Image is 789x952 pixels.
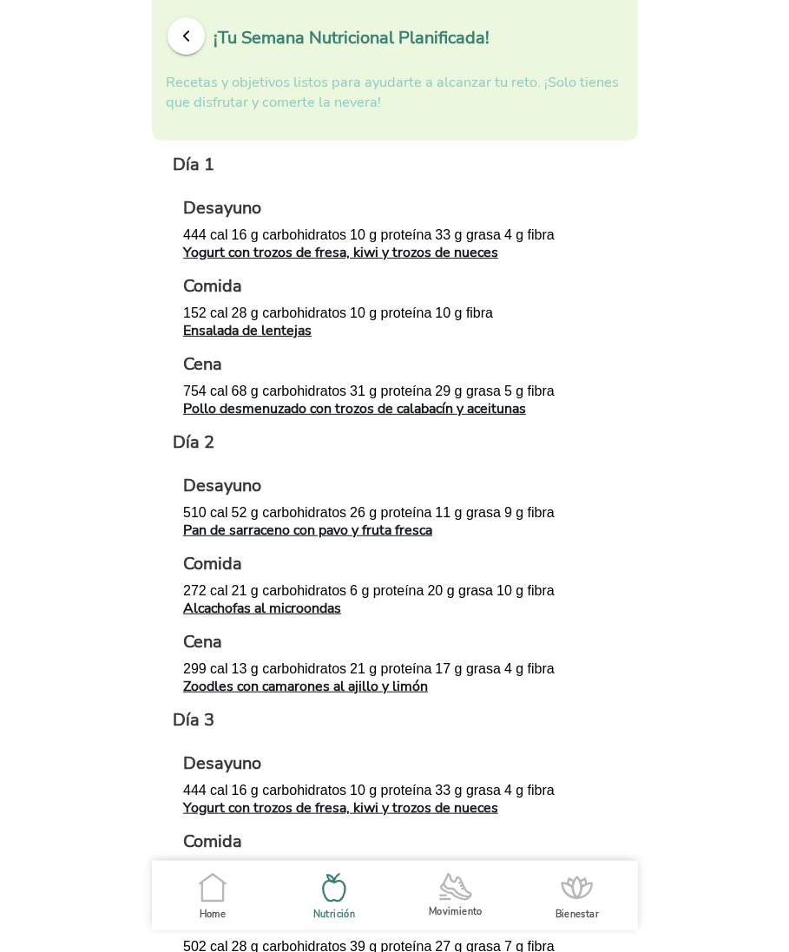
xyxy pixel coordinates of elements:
[231,661,346,677] span: 13 g carbohidratos
[183,476,617,496] h5: Desayuno
[183,505,228,521] span: 510 cal
[183,831,617,852] h5: Comida
[183,305,228,321] span: 152 cal
[435,783,501,798] span: 33 g grasa
[183,677,428,696] a: Zoodles con camarones al ajillo y limón
[504,505,555,521] span: 9 g fibra
[496,583,555,599] span: 10 g fibra
[231,384,346,399] span: 68 g carbohidratos
[504,227,555,243] span: 4 g fibra
[183,798,498,817] a: Yogurt con trozos de fresa, kiwi y trozos de nueces
[183,521,432,540] a: Pan de sarraceno con pavo y fruta fresca
[435,227,501,243] span: 33 g grasa
[166,72,624,112] p: Recetas y objetivos listos para ayudarte a alcanzar tu reto. ¡Solo tienes que disfrutar y comerte...
[350,783,431,798] span: 10 g proteína
[199,908,225,921] ion-label: Home
[350,583,424,599] span: 6 g proteína
[231,305,346,321] span: 28 g carbohidratos
[183,198,617,219] h5: Desayuno
[435,661,501,677] span: 17 g grasa
[173,154,617,175] h5: Día 1
[183,599,341,618] a: Alcachofas al microondas
[435,505,501,521] span: 11 g grasa
[429,905,483,918] ion-label: Movimiento
[504,783,555,798] span: 4 g fibra
[213,28,489,49] h5: ¡Tu Semana Nutricional Planificada!
[555,908,598,921] ion-label: Bienestar
[183,583,228,599] span: 272 cal
[231,583,346,599] span: 21 g carbohidratos
[435,384,501,399] span: 29 g grasa
[183,384,228,399] span: 754 cal
[350,505,431,521] span: 26 g proteína
[183,783,228,798] span: 444 cal
[183,399,526,418] a: Pollo desmenuzado con trozos de calabacín y aceitunas
[312,908,354,921] ion-label: Nutrición
[173,710,617,731] h5: Día 3
[173,432,617,453] h5: Día 2
[350,384,431,399] span: 31 g proteína
[504,384,555,399] span: 5 g fibra
[504,661,555,677] span: 4 g fibra
[350,227,431,243] span: 10 g proteína
[350,305,431,321] span: 10 g proteína
[183,753,617,774] h5: Desayuno
[350,661,431,677] span: 21 g proteína
[183,321,312,340] a: Ensalada de lentejas
[183,227,228,243] span: 444 cal
[231,227,346,243] span: 16 g carbohidratos
[231,783,346,798] span: 16 g carbohidratos
[183,554,617,574] h5: Comida
[183,276,617,297] h5: Comida
[183,661,228,677] span: 299 cal
[231,505,346,521] span: 52 g carbohidratos
[183,632,617,653] h5: Cena
[183,354,617,375] h5: Cena
[435,305,493,321] span: 10 g fibra
[427,583,493,599] span: 20 g grasa
[183,243,498,262] a: Yogurt con trozos de fresa, kiwi y trozos de nueces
